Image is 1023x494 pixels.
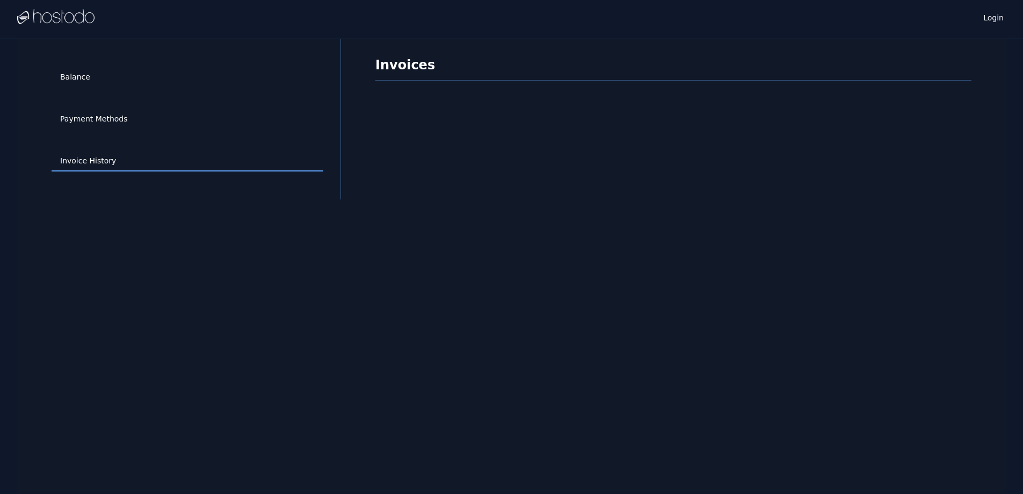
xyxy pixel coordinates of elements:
h1: Invoices [375,56,971,81]
a: Invoice History [52,151,323,171]
a: Payment Methods [52,109,323,130]
a: Balance [52,67,323,88]
a: Login [981,10,1006,23]
img: Logo [17,9,95,25]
